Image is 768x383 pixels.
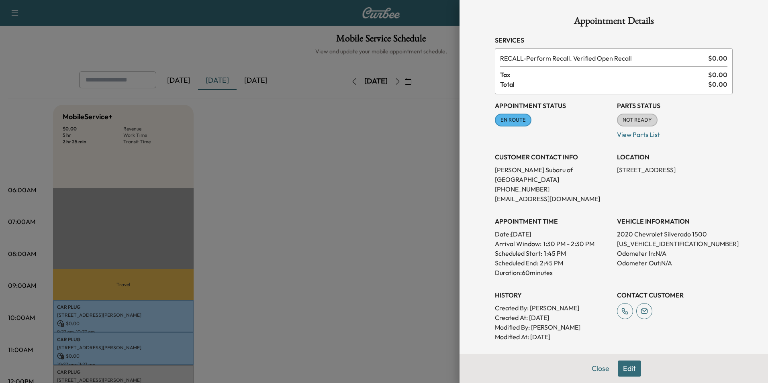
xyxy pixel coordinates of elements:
p: Arrival Window: [495,239,611,249]
p: Created At : [DATE] [495,313,611,322]
p: Scheduled Start: [495,249,542,258]
span: NOT READY [618,116,657,124]
h3: CUSTOMER CONTACT INFO [495,152,611,162]
span: 1:30 PM - 2:30 PM [543,239,594,249]
p: Modified By : [PERSON_NAME] [495,322,611,332]
p: 1:45 PM [544,249,566,258]
h3: Parts Status [617,101,733,110]
p: 2020 Chevrolet Silverado 1500 [617,229,733,239]
p: Created By : [PERSON_NAME] [495,303,611,313]
h3: Services [495,35,733,45]
span: Total [500,79,708,89]
p: [US_VEHICLE_IDENTIFICATION_NUMBER] [617,239,733,249]
p: Scheduled End: [495,258,538,268]
p: Modified At : [DATE] [495,332,611,342]
h3: APPOINTMENT TIME [495,216,611,226]
p: [EMAIL_ADDRESS][DOMAIN_NAME] [495,194,611,204]
p: [PERSON_NAME] Subaru of [GEOGRAPHIC_DATA] [495,165,611,184]
span: EN ROUTE [496,116,531,124]
h3: CONTACT CUSTOMER [617,290,733,300]
p: Odometer Out: N/A [617,258,733,268]
span: $ 0.00 [708,70,727,79]
span: Tax [500,70,708,79]
p: View Parts List [617,126,733,139]
span: Perform Recall. Verified Open Recall [500,53,705,63]
h1: Appointment Details [495,16,733,29]
span: $ 0.00 [708,53,727,63]
h3: Appointment Status [495,101,611,110]
p: Date: [DATE] [495,229,611,239]
h3: History [495,290,611,300]
h3: VEHICLE INFORMATION [617,216,733,226]
p: [STREET_ADDRESS] [617,165,733,175]
h3: LOCATION [617,152,733,162]
p: 2:45 PM [540,258,563,268]
button: Edit [618,361,641,377]
p: [PHONE_NUMBER] [495,184,611,194]
button: Close [586,361,615,377]
p: Odometer In: N/A [617,249,733,258]
p: Duration: 60 minutes [495,268,611,277]
span: $ 0.00 [708,79,727,89]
